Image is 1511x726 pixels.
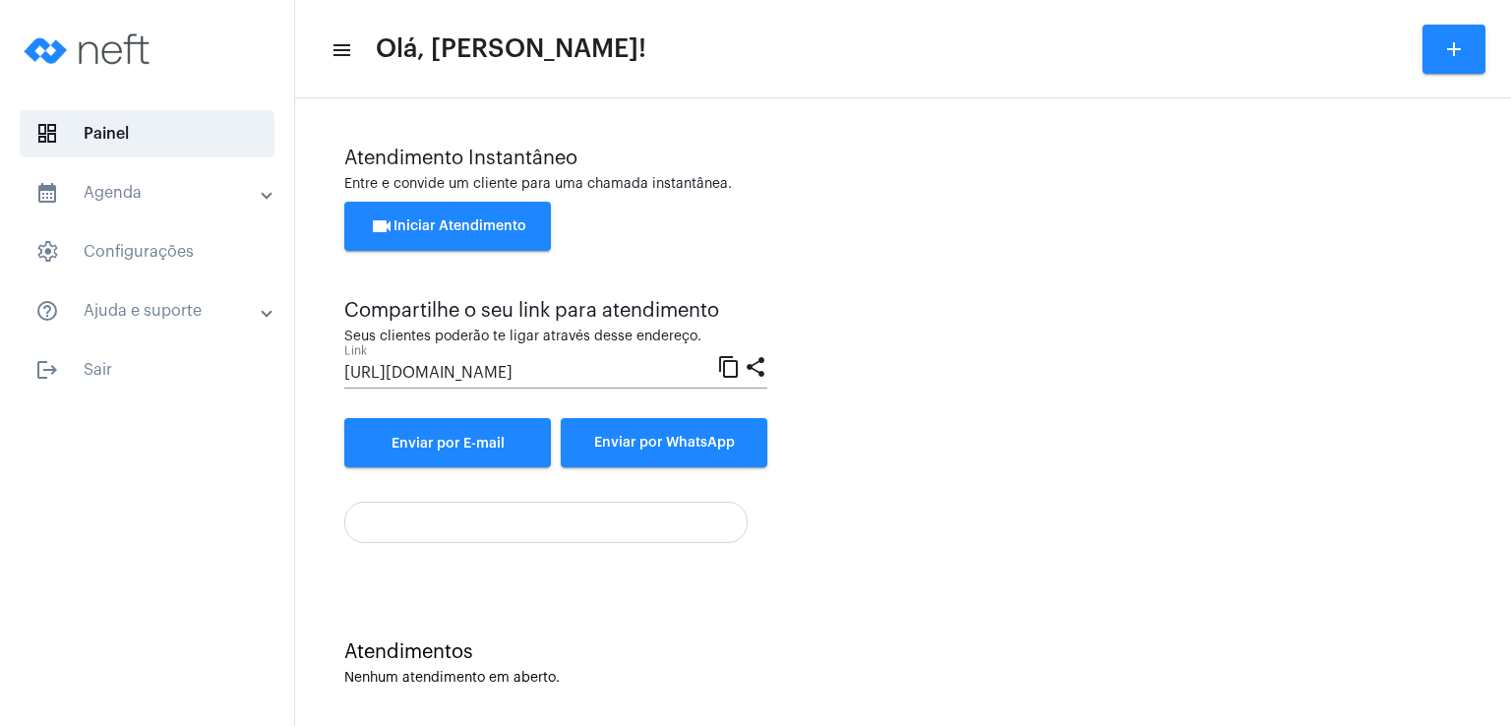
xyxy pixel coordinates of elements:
mat-panel-title: Agenda [35,181,263,205]
div: Entre e convide um cliente para uma chamada instantânea. [344,177,1462,192]
a: Enviar por E-mail [344,418,551,467]
span: Configurações [20,228,274,275]
span: Sair [20,346,274,393]
mat-icon: content_copy [717,354,741,378]
span: sidenav icon [35,122,59,146]
button: Iniciar Atendimento [344,202,551,251]
mat-icon: sidenav icon [331,38,350,62]
mat-panel-title: Ajuda e suporte [35,299,263,323]
mat-icon: share [744,354,767,378]
img: logo-neft-novo-2.png [16,10,163,89]
div: Seus clientes poderão te ligar através desse endereço. [344,330,767,344]
span: Iniciar Atendimento [370,219,526,233]
mat-icon: sidenav icon [35,358,59,382]
div: Nenhum atendimento em aberto. [344,671,1462,686]
span: Olá, [PERSON_NAME]! [376,33,646,65]
mat-icon: videocam [370,214,393,238]
mat-expansion-panel-header: sidenav iconAgenda [12,169,294,216]
span: Enviar por E-mail [392,437,505,451]
mat-icon: add [1442,37,1466,61]
mat-icon: sidenav icon [35,299,59,323]
span: Painel [20,110,274,157]
div: Compartilhe o seu link para atendimento [344,300,767,322]
button: Enviar por WhatsApp [561,418,767,467]
span: Enviar por WhatsApp [594,436,735,450]
div: Atendimentos [344,641,1462,663]
span: sidenav icon [35,240,59,264]
mat-expansion-panel-header: sidenav iconAjuda e suporte [12,287,294,334]
mat-icon: sidenav icon [35,181,59,205]
div: Atendimento Instantâneo [344,148,1462,169]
